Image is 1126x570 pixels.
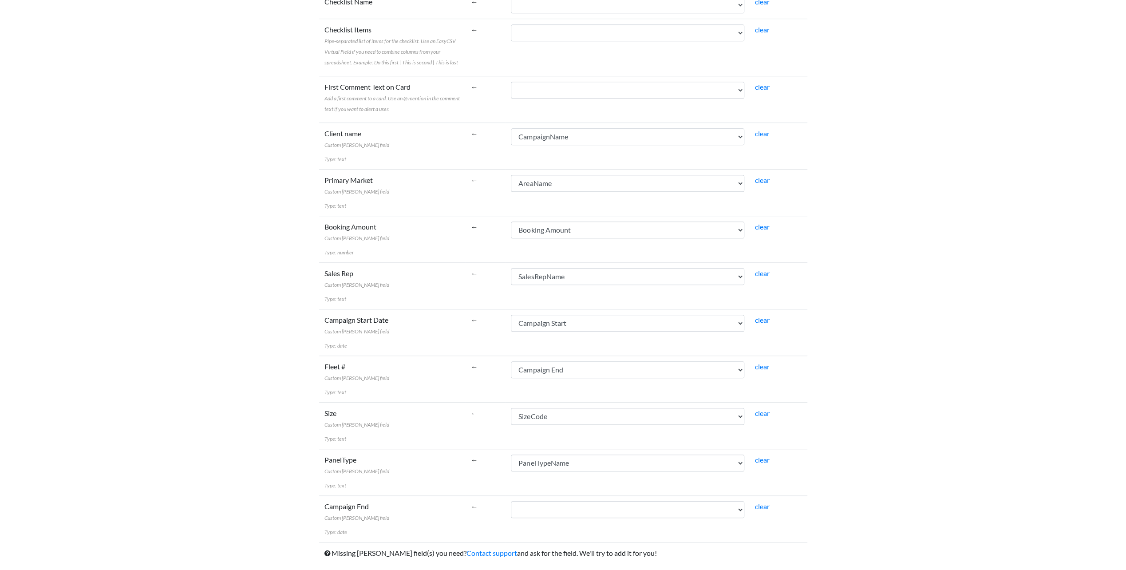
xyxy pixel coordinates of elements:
[466,216,506,262] td: ←
[755,316,770,324] a: clear
[324,455,389,476] label: PanelType
[466,402,506,449] td: ←
[324,328,389,335] span: Custom [PERSON_NAME] field
[755,269,770,277] a: clear
[324,24,460,67] label: Checklist Items
[466,262,506,309] td: ←
[324,468,389,475] span: Custom [PERSON_NAME] field
[324,482,346,489] span: Type: text
[324,342,347,349] span: Type: date
[755,83,770,91] a: clear
[466,123,506,169] td: ←
[755,176,770,184] a: clear
[324,529,347,535] span: Type: date
[324,156,346,162] span: Type: text
[324,375,389,381] span: Custom [PERSON_NAME] field
[755,129,770,138] a: clear
[324,501,389,522] label: Campaign End
[755,455,770,464] a: clear
[324,435,346,442] span: Type: text
[319,542,807,564] td: Missing [PERSON_NAME] field(s) you need? and ask for the field. We'll try to add it for you!
[324,175,389,196] label: Primary Market
[755,362,770,371] a: clear
[324,296,346,302] span: Type: text
[324,249,354,256] span: Type: number
[324,142,389,148] span: Custom [PERSON_NAME] field
[324,95,460,112] span: Add a first comment to a card. Use an @ mention in the comment text if you want to alert a user.
[466,76,506,123] td: ←
[755,409,770,417] a: clear
[324,268,389,289] label: Sales Rep
[755,25,770,34] a: clear
[324,361,389,383] label: Fleet #
[324,222,389,243] label: Booking Amount
[466,549,517,557] a: Contact support
[324,408,389,429] label: Size
[324,82,460,114] label: First Comment Text on Card
[466,19,506,76] td: ←
[1082,526,1115,559] iframe: Drift Widget Chat Controller
[324,389,346,396] span: Type: text
[466,169,506,216] td: ←
[324,515,389,521] span: Custom [PERSON_NAME] field
[466,449,506,495] td: ←
[324,281,389,288] span: Custom [PERSON_NAME] field
[324,188,389,195] span: Custom [PERSON_NAME] field
[466,356,506,402] td: ←
[755,502,770,511] a: clear
[324,128,389,150] label: Client name
[324,315,389,336] label: Campaign Start Date
[324,38,458,66] span: Pipe-separated list of items for the checklist. Use an EasyCSV Virtual Field if you need to combi...
[324,235,389,241] span: Custom [PERSON_NAME] field
[324,202,346,209] span: Type: text
[466,309,506,356] td: ←
[466,495,506,542] td: ←
[324,421,389,428] span: Custom [PERSON_NAME] field
[755,222,770,231] a: clear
